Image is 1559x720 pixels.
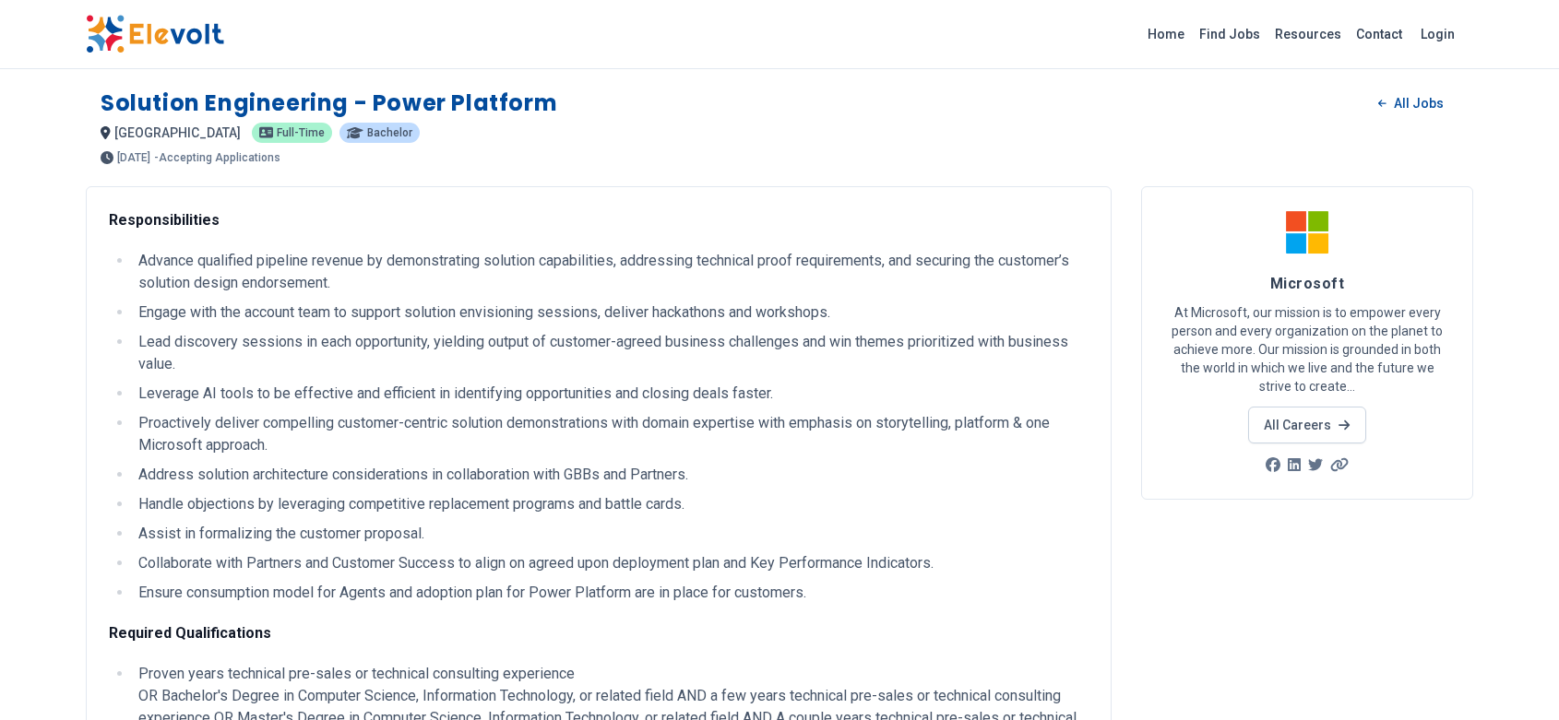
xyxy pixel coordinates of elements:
[277,127,325,138] span: Full-time
[1267,19,1349,49] a: Resources
[1270,275,1344,292] span: Microsoft
[1248,407,1365,443] a: All Careers
[367,127,412,138] span: Bachelor
[1140,19,1192,49] a: Home
[133,301,1089,324] li: Engage with the account team to support solution envisioning sessions, deliver hackathons and wor...
[133,412,1089,456] li: Proactively deliver compelling customer-centric solution demonstrations with domain expertise wit...
[154,152,280,163] p: - Accepting Applications
[133,523,1089,545] li: Assist in formalizing the customer proposal.
[133,582,1089,604] li: Ensure consumption model for Agents and adoption plan for Power Platform are in place for customers.
[133,493,1089,515] li: Handle objections by leveraging competitive replacement programs and battle cards.
[133,464,1089,486] li: Address solution architecture considerations in collaboration with GBBs and Partners.
[133,250,1089,294] li: Advance qualified pipeline revenue by demonstrating solution capabilities, addressing technical p...
[133,383,1089,405] li: Leverage AI tools to be effective and efficient in identifying opportunities and closing deals fa...
[86,15,224,53] img: Elevolt
[101,89,557,118] h1: Solution Engineering - Power Platform
[1349,19,1410,49] a: Contact
[114,125,241,140] span: [GEOGRAPHIC_DATA]
[133,331,1089,375] li: Lead discovery sessions in each opportunity, yielding output of customer-agreed business challeng...
[117,152,150,163] span: [DATE]
[1363,89,1458,117] a: All Jobs
[133,552,1089,574] li: Collaborate with Partners and Customer Success to align on agreed upon deployment plan and Key Pe...
[1410,16,1466,53] a: Login
[1192,19,1267,49] a: Find Jobs
[1284,209,1330,255] img: Microsoft
[109,211,220,229] strong: Responsibilities
[1164,303,1450,395] p: At Microsoft, our mission is to empower every person and every organization on the planet to achi...
[109,624,271,642] strong: Required Qualifications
